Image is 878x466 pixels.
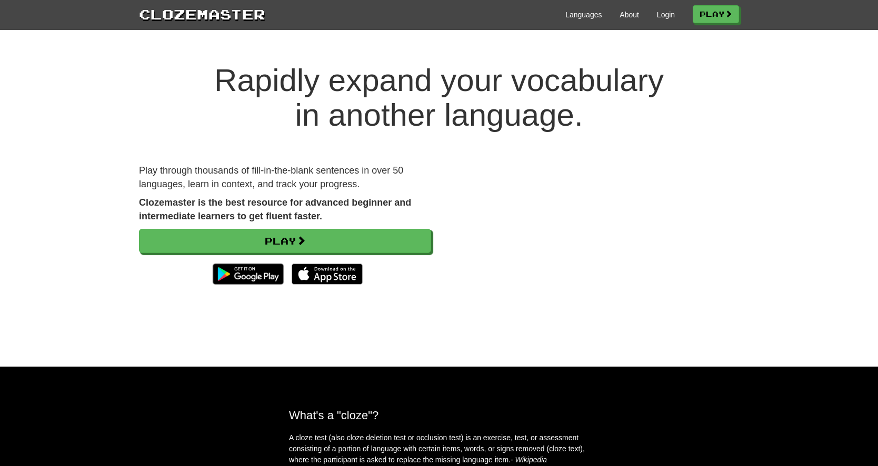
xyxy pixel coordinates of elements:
strong: Clozemaster is the best resource for advanced beginner and intermediate learners to get fluent fa... [139,197,411,221]
a: Languages [565,9,602,20]
em: - Wikipedia [511,455,547,464]
a: Login [657,9,675,20]
a: Play [139,229,431,253]
a: Play [693,5,739,23]
img: Get it on Google Play [207,258,289,290]
a: About [620,9,639,20]
p: Play through thousands of fill-in-the-blank sentences in over 50 languages, learn in context, and... [139,164,431,191]
h2: What's a "cloze"? [289,409,589,422]
p: A cloze test (also cloze deletion test or occlusion test) is an exercise, test, or assessment con... [289,432,589,465]
img: Download_on_the_App_Store_Badge_US-UK_135x40-25178aeef6eb6b83b96f5f2d004eda3bffbb37122de64afbaef7... [292,264,363,285]
a: Clozemaster [139,4,265,24]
